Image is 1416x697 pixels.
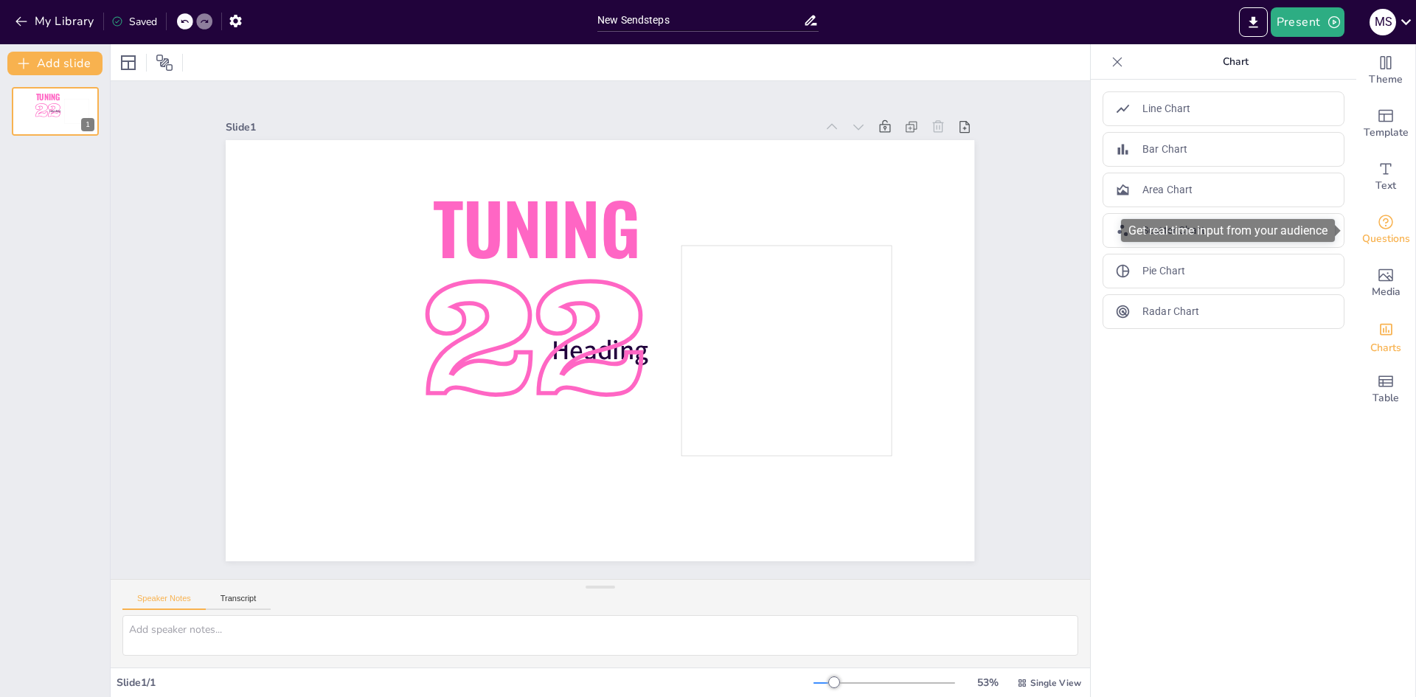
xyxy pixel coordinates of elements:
[1364,125,1409,141] span: Template
[12,87,99,136] div: 1
[226,120,815,134] div: Slide 1
[1372,284,1401,300] span: Media
[1142,142,1187,157] p: Bar Chart
[970,676,1005,690] div: 53 %
[1375,178,1396,194] span: Text
[117,51,140,74] div: Layout
[1370,340,1401,356] span: Charts
[597,10,803,31] input: Insert title
[156,54,173,72] span: Position
[433,175,640,278] span: Tuning
[1370,7,1396,37] button: m s
[111,15,157,29] div: Saved
[36,91,60,103] span: Tuning
[1142,101,1190,117] p: Line Chart
[122,594,206,610] button: Speaker Notes
[1356,363,1415,416] div: Add a table
[1239,7,1268,37] button: Export to PowerPoint
[1356,97,1415,150] div: Add ready made slides
[81,118,94,131] div: 1
[1356,150,1415,204] div: Add text boxes
[1362,231,1410,247] span: Questions
[1142,182,1193,198] p: Area Chart
[1271,7,1344,37] button: Present
[1356,204,1415,257] div: Get real-time input from your audience
[1121,219,1335,242] div: Get real-time input from your audience
[7,52,103,75] button: Add slide
[1372,390,1399,406] span: Table
[1129,44,1342,80] p: Chart
[117,676,813,690] div: Slide 1 / 1
[206,594,271,610] button: Transcript
[1369,72,1403,88] span: Theme
[426,238,648,434] span: 22
[1142,263,1185,279] p: Pie Chart
[1356,310,1415,363] div: Add charts and graphs
[1030,677,1081,689] span: Single View
[1142,304,1199,319] p: Radar Chart
[1356,44,1415,97] div: Change the overall theme
[35,99,61,122] span: 22
[11,10,100,33] button: My Library
[1356,257,1415,310] div: Add images, graphics, shapes or video
[1370,9,1396,35] div: m s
